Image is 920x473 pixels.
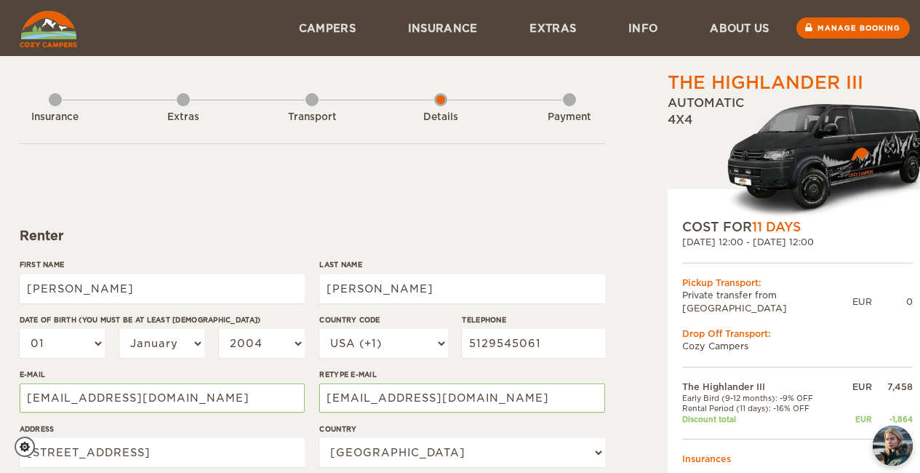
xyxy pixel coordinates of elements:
div: Pickup Transport: [682,277,913,289]
div: The Highlander III [668,71,863,95]
label: Last Name [319,259,604,270]
td: Early Bird (9-12 months): -9% OFF [682,393,840,403]
label: Retype E-mail [319,369,604,380]
div: 7,458 [872,381,913,393]
input: e.g. William [20,274,305,303]
a: Manage booking [796,17,910,39]
div: EUR [839,381,871,393]
td: The Highlander III [682,381,840,393]
div: EUR [839,414,871,424]
label: First Name [20,259,305,270]
div: 0 [872,295,913,308]
label: Address [20,424,305,434]
div: [DATE] 12:00 - [DATE] 12:00 [682,236,913,248]
td: Private transfer from [GEOGRAPHIC_DATA] [682,289,852,314]
td: Discount total [682,414,840,424]
img: Cozy Campers [20,11,77,47]
a: Cookie settings [15,437,44,457]
div: Insurance [15,111,95,124]
input: e.g. example@example.com [319,383,604,413]
input: e.g. Street, City, Zip Code [20,438,305,467]
label: E-mail [20,369,305,380]
input: e.g. 1 234 567 890 [462,329,604,358]
div: Details [401,111,481,124]
div: Transport [272,111,352,124]
div: EUR [852,295,872,308]
span: 11 Days [752,220,801,234]
button: chat-button [873,426,913,466]
div: Extras [143,111,223,124]
input: e.g. Smith [319,274,604,303]
label: Country Code [319,314,447,325]
input: e.g. example@example.com [20,383,305,413]
label: Telephone [462,314,604,325]
div: Renter [20,227,605,245]
img: Freyja at Cozy Campers [873,426,913,466]
label: Country [319,424,604,434]
label: Date of birth (You must be at least [DEMOGRAPHIC_DATA]) [20,314,305,325]
div: Payment [529,111,609,124]
div: COST FOR [682,218,913,236]
div: -1,864 [872,414,913,424]
td: Rental Period (11 days): -16% OFF [682,403,840,413]
div: Drop Off Transport: [682,327,913,340]
td: Cozy Campers [682,340,913,352]
td: Insurances [682,453,913,465]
